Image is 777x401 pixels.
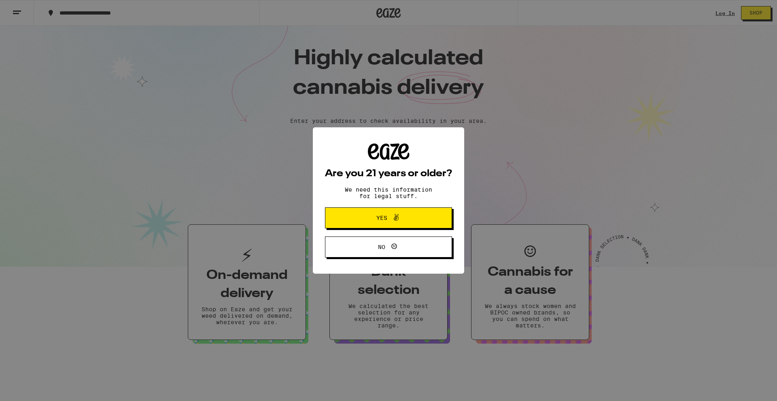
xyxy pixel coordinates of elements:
[325,207,452,228] button: Yes
[325,169,452,179] h2: Are you 21 years or older?
[376,215,387,221] span: Yes
[338,186,439,199] p: We need this information for legal stuff.
[378,244,385,250] span: No
[325,236,452,257] button: No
